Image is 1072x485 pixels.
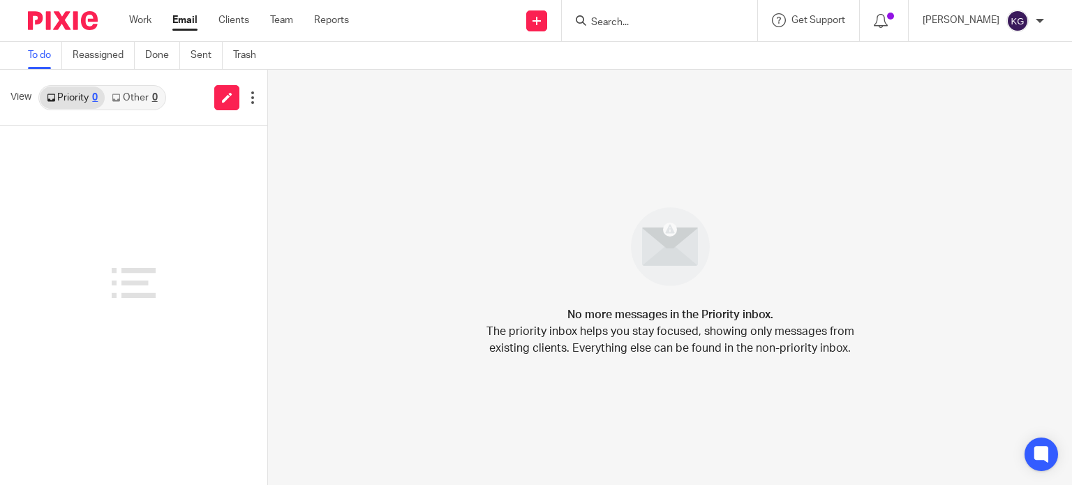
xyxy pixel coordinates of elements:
a: Email [172,13,198,27]
a: Reports [314,13,349,27]
a: Priority0 [40,87,105,109]
span: View [10,90,31,105]
a: Other0 [105,87,164,109]
a: Team [270,13,293,27]
input: Search [590,17,715,29]
a: Sent [191,42,223,69]
a: Work [129,13,151,27]
img: Pixie [28,11,98,30]
p: [PERSON_NAME] [923,13,999,27]
img: image [622,198,719,295]
img: svg%3E [1006,10,1029,32]
p: The priority inbox helps you stay focused, showing only messages from existing clients. Everythin... [485,323,855,357]
div: 0 [92,93,98,103]
a: Reassigned [73,42,135,69]
h4: No more messages in the Priority inbox. [567,306,773,323]
a: Clients [218,13,249,27]
span: Get Support [791,15,845,25]
a: Done [145,42,180,69]
div: 0 [152,93,158,103]
a: Trash [233,42,267,69]
a: To do [28,42,62,69]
